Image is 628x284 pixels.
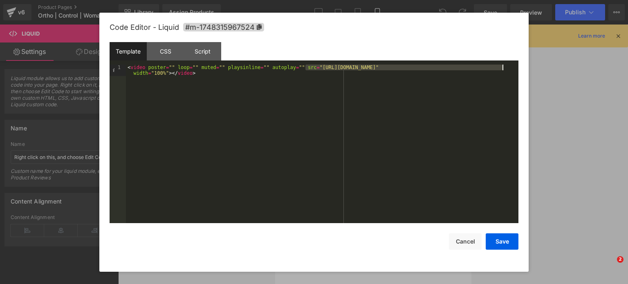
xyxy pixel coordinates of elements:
[110,65,126,76] div: 1
[183,23,264,31] span: Click to copy
[110,42,147,60] div: Template
[617,256,624,263] span: 2
[110,23,179,31] span: Code Editor - Liquid
[600,256,620,276] iframe: Intercom live chat
[486,233,518,250] button: Save
[449,233,482,250] button: Cancel
[184,42,221,60] div: Script
[147,42,184,60] div: CSS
